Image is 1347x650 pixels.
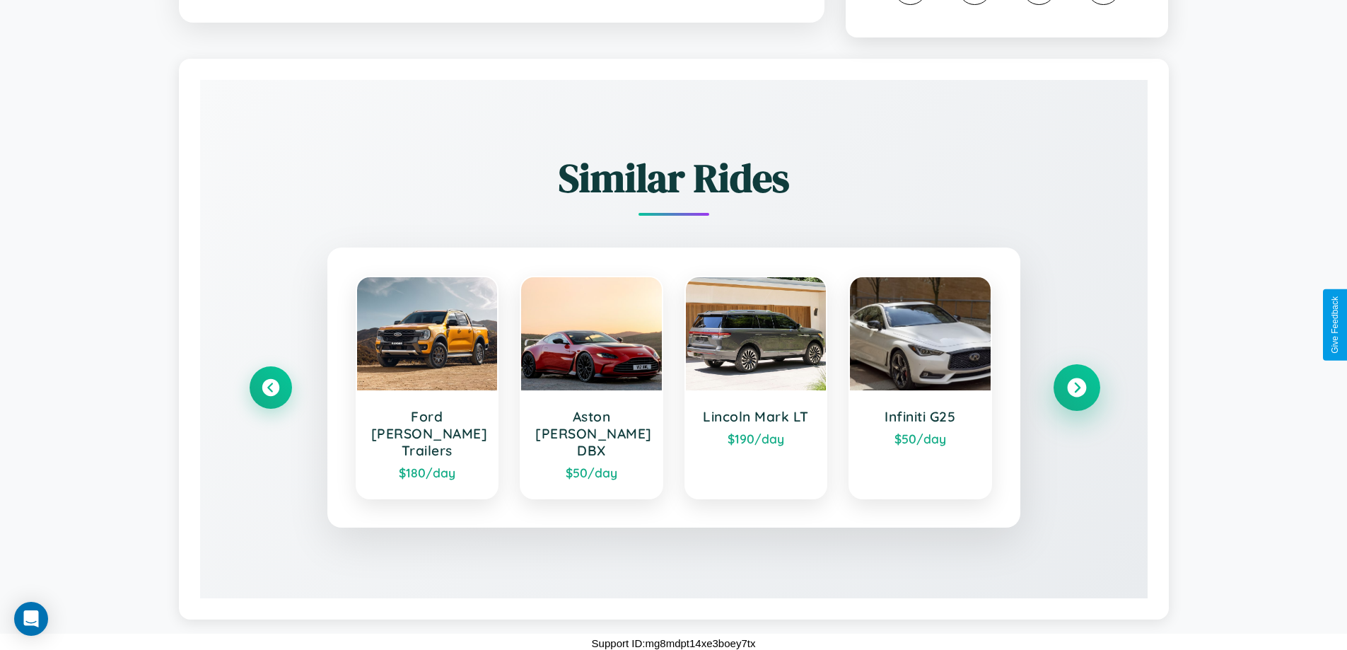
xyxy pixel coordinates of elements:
div: Give Feedback [1330,296,1340,354]
a: Lincoln Mark LT$190/day [684,276,828,499]
div: $ 180 /day [371,465,484,480]
div: $ 50 /day [864,431,976,446]
h2: Similar Rides [250,151,1098,205]
h3: Infiniti G25 [864,408,976,425]
a: Ford [PERSON_NAME] Trailers$180/day [356,276,499,499]
div: Open Intercom Messenger [14,602,48,636]
div: $ 190 /day [700,431,812,446]
a: Aston [PERSON_NAME] DBX$50/day [520,276,663,499]
h3: Ford [PERSON_NAME] Trailers [371,408,484,459]
div: $ 50 /day [535,465,648,480]
h3: Aston [PERSON_NAME] DBX [535,408,648,459]
a: Infiniti G25$50/day [849,276,992,499]
h3: Lincoln Mark LT [700,408,812,425]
